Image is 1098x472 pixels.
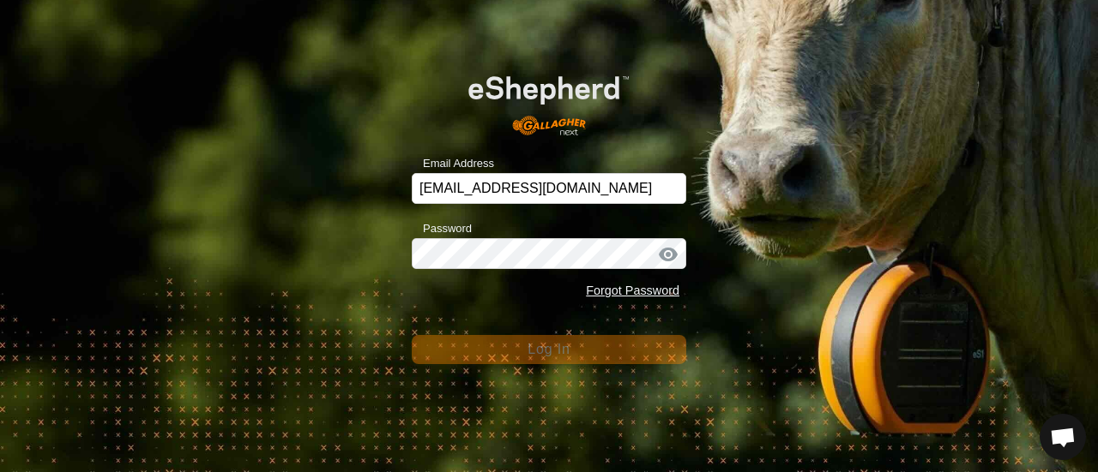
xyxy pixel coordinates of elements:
label: Password [412,220,472,237]
label: Email Address [412,155,494,172]
img: E-shepherd Logo [439,53,659,146]
input: Email Address [412,173,686,204]
span: Log In [528,342,570,356]
a: Forgot Password [586,284,679,297]
div: Open chat [1040,414,1086,460]
button: Log In [412,335,686,364]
